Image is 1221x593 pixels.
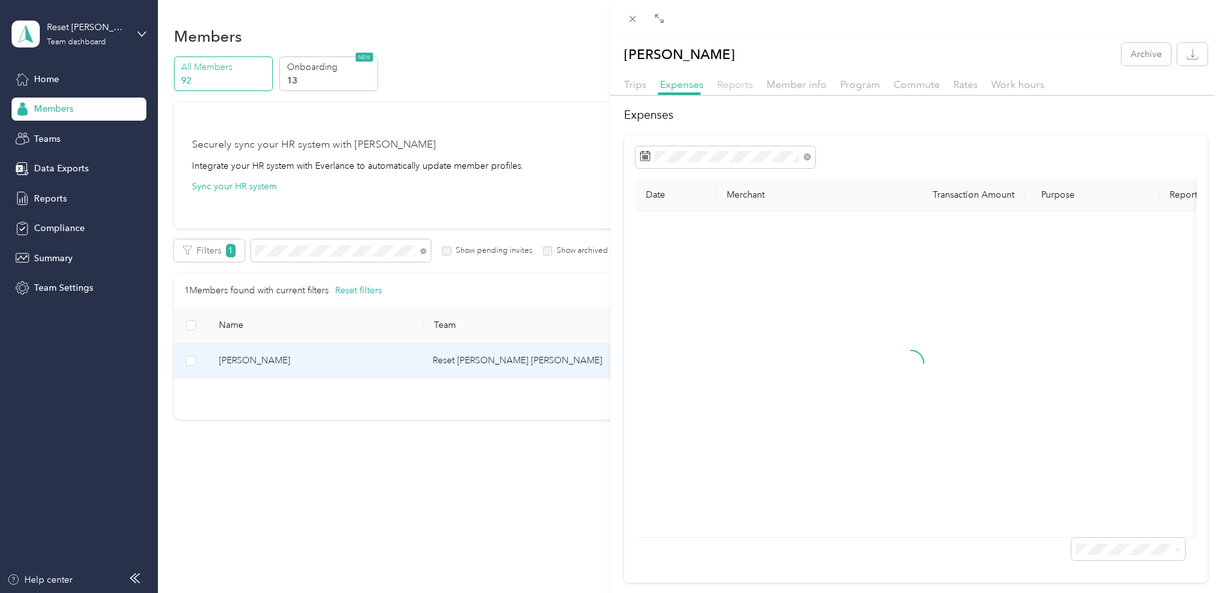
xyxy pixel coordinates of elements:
[624,107,1208,124] h2: Expenses
[1149,521,1221,593] iframe: Everlance-gr Chat Button Frame
[953,78,978,90] span: Rates
[1121,43,1171,65] button: Archive
[840,78,880,90] span: Program
[660,78,704,90] span: Expenses
[636,179,716,211] th: Date
[624,43,735,65] p: [PERSON_NAME]
[1035,189,1075,200] span: Purpose
[716,179,909,211] th: Merchant
[766,78,827,90] span: Member info
[624,78,646,90] span: Trips
[894,78,940,90] span: Commute
[717,78,753,90] span: Reports
[909,179,1025,211] th: Transaction Amount
[991,78,1044,90] span: Work hours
